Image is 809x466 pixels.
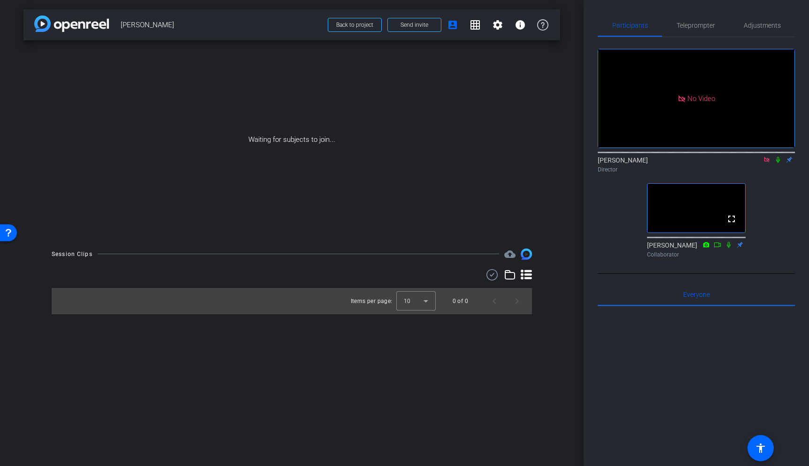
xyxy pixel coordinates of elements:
[121,16,322,34] span: [PERSON_NAME]
[328,18,382,32] button: Back to project
[34,16,109,32] img: app-logo
[470,19,481,31] mat-icon: grid_on
[744,22,781,29] span: Adjustments
[447,19,458,31] mat-icon: account_box
[598,155,795,174] div: [PERSON_NAME]
[351,296,393,306] div: Items per page:
[453,296,468,306] div: 0 of 0
[401,21,428,29] span: Send invite
[504,249,516,260] mat-icon: cloud_upload
[387,18,441,32] button: Send invite
[687,94,715,102] span: No Video
[506,290,528,312] button: Next page
[492,19,503,31] mat-icon: settings
[647,241,746,259] div: [PERSON_NAME]
[755,443,766,454] mat-icon: accessibility
[677,22,715,29] span: Teleprompter
[504,249,516,260] span: Destinations for your clips
[647,250,746,259] div: Collaborator
[483,290,506,312] button: Previous page
[521,249,532,260] img: Session clips
[515,19,526,31] mat-icon: info
[52,249,92,259] div: Session Clips
[683,291,710,298] span: Everyone
[726,213,737,225] mat-icon: fullscreen
[23,40,560,239] div: Waiting for subjects to join...
[336,22,373,28] span: Back to project
[612,22,648,29] span: Participants
[598,165,795,174] div: Director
